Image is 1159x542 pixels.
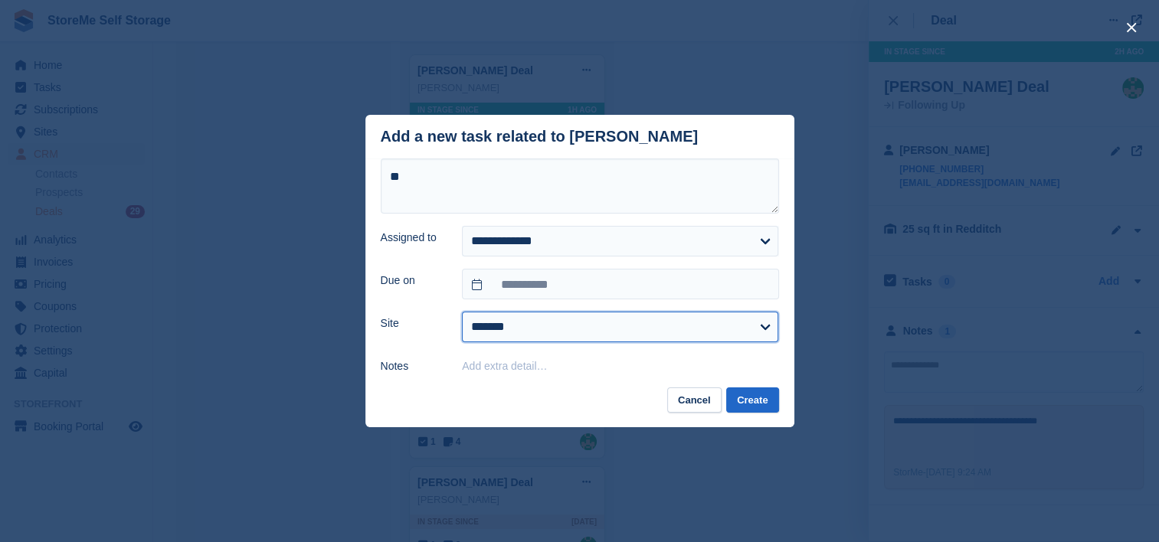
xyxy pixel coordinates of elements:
[381,358,444,374] label: Notes
[381,128,699,145] div: Add a new task related to [PERSON_NAME]
[381,273,444,289] label: Due on
[381,315,444,331] label: Site
[462,360,547,372] button: Add extra detail…
[381,230,444,246] label: Assigned to
[726,387,778,413] button: Create
[1119,15,1144,40] button: close
[667,387,722,413] button: Cancel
